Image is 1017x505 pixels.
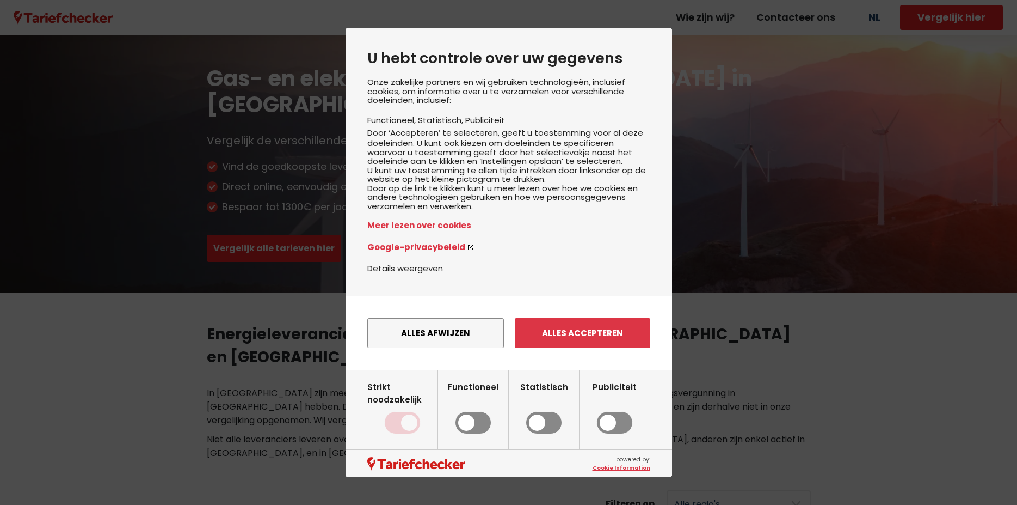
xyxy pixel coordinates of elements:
label: Statistisch [520,381,568,434]
div: Onze zakelijke partners en wij gebruiken technologieën, inclusief cookies, om informatie over u t... [367,78,650,262]
label: Functioneel [448,381,498,434]
li: Publiciteit [465,114,505,126]
a: Google-privacybeleid [367,241,650,253]
a: Cookie Information [593,464,650,472]
a: Meer lezen over cookies [367,219,650,232]
li: Functioneel [367,114,418,126]
li: Statistisch [418,114,465,126]
h2: U hebt controle over uw gegevens [367,50,650,67]
label: Strikt noodzakelijk [367,381,437,434]
img: logo [367,457,465,471]
div: menu [346,296,672,370]
span: powered by: [593,455,650,472]
button: Alles accepteren [515,318,650,348]
label: Publiciteit [593,381,637,434]
button: Alles afwijzen [367,318,504,348]
button: Details weergeven [367,262,443,275]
